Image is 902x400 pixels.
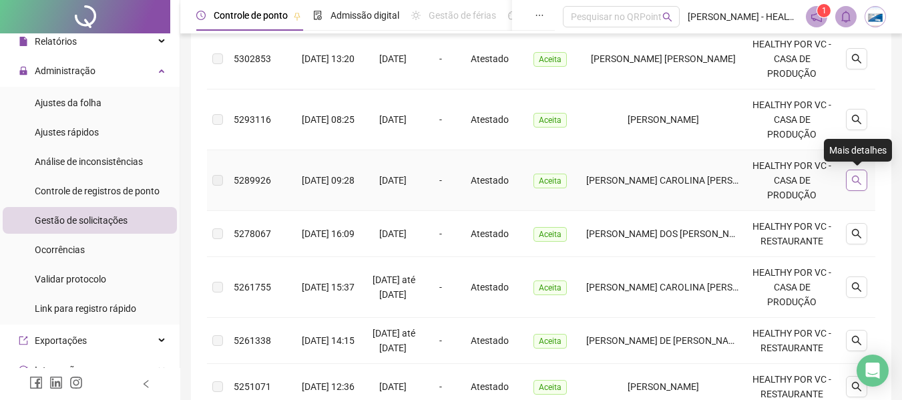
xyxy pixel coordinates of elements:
[429,10,496,21] span: Gestão de férias
[302,381,355,392] span: [DATE] 12:36
[35,65,95,76] span: Administração
[19,66,28,75] span: lock
[35,186,160,196] span: Controle de registros de ponto
[851,282,862,292] span: search
[533,52,567,67] span: Aceita
[745,318,838,364] td: HEALTHY POR VC - RESTAURANTE
[471,381,509,392] span: Atestado
[49,376,63,389] span: linkedin
[411,11,421,20] span: sun
[533,334,567,349] span: Aceita
[591,53,736,64] span: [PERSON_NAME] [PERSON_NAME]
[471,53,509,64] span: Atestado
[533,174,567,188] span: Aceita
[234,335,271,346] span: 5261338
[439,228,442,239] span: -
[234,282,271,292] span: 5261755
[302,175,355,186] span: [DATE] 09:28
[69,376,83,389] span: instagram
[851,228,862,239] span: search
[35,127,99,138] span: Ajustes rápidos
[234,114,271,125] span: 5293116
[379,228,407,239] span: [DATE]
[817,4,831,17] sup: 1
[373,328,415,353] span: [DATE] até [DATE]
[857,355,889,387] div: Open Intercom Messenger
[628,381,699,392] span: [PERSON_NAME]
[35,36,77,47] span: Relatórios
[35,303,136,314] span: Link para registro rápido
[35,215,128,226] span: Gestão de solicitações
[586,335,744,346] span: [PERSON_NAME] DE [PERSON_NAME]
[29,376,43,389] span: facebook
[142,379,151,389] span: left
[851,335,862,346] span: search
[330,10,399,21] span: Admissão digital
[662,12,672,22] span: search
[745,257,838,318] td: HEALTHY POR VC - CASA DE PRODUÇÃO
[508,11,517,20] span: dashboard
[196,11,206,20] span: clock-circle
[471,175,509,186] span: Atestado
[745,150,838,211] td: HEALTHY POR VC - CASA DE PRODUÇÃO
[302,228,355,239] span: [DATE] 16:09
[302,53,355,64] span: [DATE] 13:20
[533,280,567,295] span: Aceita
[586,282,778,292] span: [PERSON_NAME] CAROLINA [PERSON_NAME]
[851,175,862,186] span: search
[379,381,407,392] span: [DATE]
[19,365,28,375] span: sync
[234,228,271,239] span: 5278067
[745,89,838,150] td: HEALTHY POR VC - CASA DE PRODUÇÃO
[313,11,322,20] span: file-done
[533,227,567,242] span: Aceita
[471,228,509,239] span: Atestado
[234,175,271,186] span: 5289926
[379,175,407,186] span: [DATE]
[439,335,442,346] span: -
[851,114,862,125] span: search
[35,365,84,375] span: Integrações
[302,335,355,346] span: [DATE] 14:15
[439,114,442,125] span: -
[19,336,28,345] span: export
[628,114,699,125] span: [PERSON_NAME]
[535,11,544,20] span: ellipsis
[439,53,442,64] span: -
[471,282,509,292] span: Atestado
[302,282,355,292] span: [DATE] 15:37
[293,12,301,20] span: pushpin
[745,29,838,89] td: HEALTHY POR VC - CASA DE PRODUÇÃO
[35,244,85,255] span: Ocorrências
[586,175,778,186] span: [PERSON_NAME] CAROLINA [PERSON_NAME]
[379,53,407,64] span: [DATE]
[851,53,862,64] span: search
[745,211,838,257] td: HEALTHY POR VC - RESTAURANTE
[439,381,442,392] span: -
[471,335,509,346] span: Atestado
[851,381,862,392] span: search
[471,114,509,125] span: Atestado
[35,335,87,346] span: Exportações
[865,7,885,27] img: 87315
[688,9,798,24] span: [PERSON_NAME] - HEALTHY POR [PERSON_NAME]
[234,381,271,392] span: 5251071
[373,274,415,300] span: [DATE] até [DATE]
[35,97,101,108] span: Ajustes da folha
[824,139,892,162] div: Mais detalhes
[35,274,106,284] span: Validar protocolo
[439,175,442,186] span: -
[302,114,355,125] span: [DATE] 08:25
[822,6,827,15] span: 1
[586,228,751,239] span: [PERSON_NAME] DOS [PERSON_NAME]
[379,114,407,125] span: [DATE]
[533,113,567,128] span: Aceita
[35,156,143,167] span: Análise de inconsistências
[19,37,28,46] span: file
[533,380,567,395] span: Aceita
[811,11,823,23] span: notification
[234,53,271,64] span: 5302853
[840,11,852,23] span: bell
[214,10,288,21] span: Controle de ponto
[439,282,442,292] span: -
